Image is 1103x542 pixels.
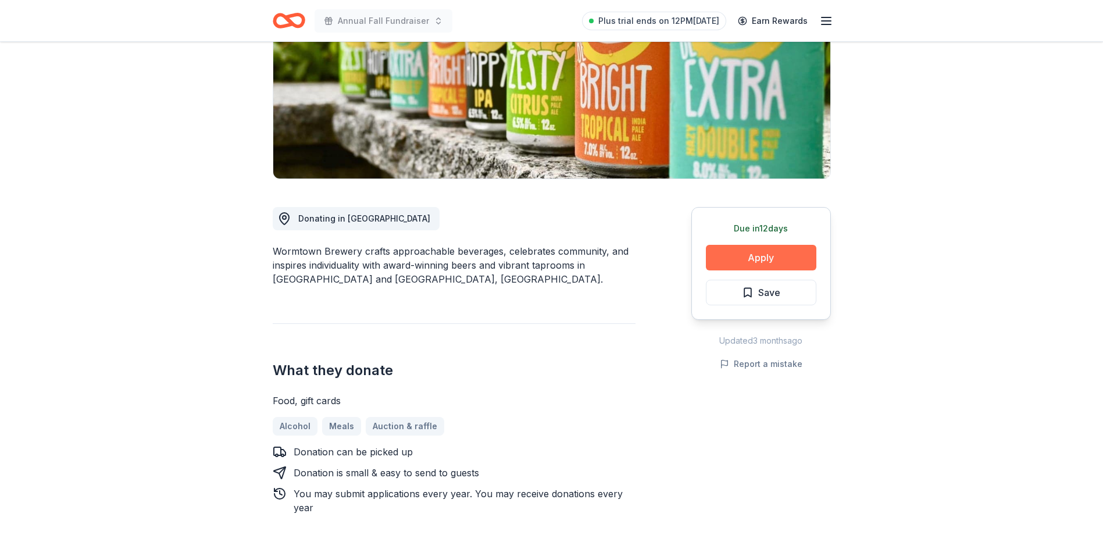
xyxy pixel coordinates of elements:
[294,466,479,480] div: Donation is small & easy to send to guests
[273,7,305,34] a: Home
[706,280,816,305] button: Save
[298,213,430,223] span: Donating in [GEOGRAPHIC_DATA]
[273,361,636,380] h2: What they donate
[598,14,719,28] span: Plus trial ends on 12PM[DATE]
[322,417,361,436] a: Meals
[315,9,452,33] button: Annual Fall Fundraiser
[758,285,780,300] span: Save
[273,394,636,408] div: Food, gift cards
[294,445,413,459] div: Donation can be picked up
[706,222,816,236] div: Due in 12 days
[366,417,444,436] a: Auction & raffle
[582,12,726,30] a: Plus trial ends on 12PM[DATE]
[273,417,317,436] a: Alcohol
[720,357,802,371] button: Report a mistake
[691,334,831,348] div: Updated 3 months ago
[731,10,815,31] a: Earn Rewards
[338,14,429,28] span: Annual Fall Fundraiser
[294,487,636,515] div: You may submit applications every year . You may receive donations every year
[273,244,636,286] div: Wormtown Brewery crafts approachable beverages, celebrates community, and inspires individuality ...
[706,245,816,270] button: Apply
